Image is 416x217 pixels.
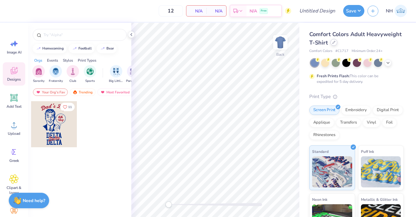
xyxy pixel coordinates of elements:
[72,90,77,94] img: trending.gif
[113,68,119,75] img: Big Little Reveal Image
[34,58,42,63] div: Orgs
[294,5,340,17] input: Untitled Design
[49,79,63,83] span: Fraternity
[78,47,92,50] div: football
[361,196,398,203] span: Metallic & Glitter Ink
[7,104,21,109] span: Add Text
[78,58,96,63] div: Print Types
[69,79,76,83] span: Club
[33,88,68,96] div: Your Org's Fav
[312,156,352,187] img: Standard
[36,47,41,50] img: trend_line.gif
[84,65,96,83] div: filter for Sports
[361,156,401,187] img: Puff Ink
[363,118,380,127] div: Vinyl
[68,106,72,109] span: 11
[85,79,95,83] span: Sports
[42,47,64,50] div: homecoming
[386,7,393,15] span: NH
[7,50,21,55] span: Image AI
[84,65,96,83] button: filter button
[36,90,41,94] img: most_fav.gif
[23,198,45,204] strong: Need help?
[395,5,407,17] img: Nora Halabi
[210,8,222,14] span: N/A
[343,5,364,17] button: Save
[43,32,123,38] input: Try "Alpha"
[130,68,137,75] img: Parent's Weekend Image
[97,44,117,53] button: bear
[4,185,24,195] span: Clipart & logos
[335,49,348,54] span: # C1717
[63,58,73,63] div: Styles
[69,68,76,75] img: Club Image
[100,47,105,50] img: trend_line.gif
[309,130,339,140] div: Rhinestones
[190,8,203,14] span: N/A
[317,73,393,84] div: This color can be expedited for 5 day delivery.
[47,58,58,63] div: Events
[276,52,284,57] div: Back
[52,68,59,75] img: Fraternity Image
[274,36,287,49] img: Back
[317,73,350,78] strong: Fresh Prints Flash:
[309,106,339,115] div: Screen Print
[312,148,329,155] span: Standard
[49,65,63,83] button: filter button
[159,5,183,17] input: – –
[383,5,410,17] a: NH
[126,65,140,83] button: filter button
[7,77,21,82] span: Designs
[32,65,45,83] button: filter button
[69,44,95,53] button: football
[250,8,257,14] span: N/A
[100,90,105,94] img: most_fav.gif
[109,65,123,83] div: filter for Big Little Reveal
[166,201,172,208] div: Accessibility label
[67,65,79,83] div: filter for Club
[109,65,123,83] button: filter button
[9,158,19,163] span: Greek
[312,196,327,203] span: Neon Ink
[341,106,371,115] div: Embroidery
[352,49,383,54] span: Minimum Order: 24 +
[106,47,114,50] div: bear
[97,88,133,96] div: Most Favorited
[336,118,361,127] div: Transfers
[86,68,94,75] img: Sports Image
[70,88,96,96] div: Trending
[33,44,67,53] button: homecoming
[309,118,334,127] div: Applique
[33,79,44,83] span: Sorority
[109,79,123,83] span: Big Little Reveal
[67,65,79,83] button: filter button
[60,103,75,111] button: Like
[72,47,77,50] img: trend_line.gif
[126,65,140,83] div: filter for Parent's Weekend
[126,79,140,83] span: Parent's Weekend
[309,93,404,100] div: Print Type
[309,31,402,46] span: Comfort Colors Adult Heavyweight T-Shirt
[8,131,20,136] span: Upload
[382,118,397,127] div: Foil
[373,106,403,115] div: Digital Print
[32,65,45,83] div: filter for Sorority
[35,68,42,75] img: Sorority Image
[261,9,267,13] span: Free
[309,49,332,54] span: Comfort Colors
[49,65,63,83] div: filter for Fraternity
[361,148,374,155] span: Puff Ink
